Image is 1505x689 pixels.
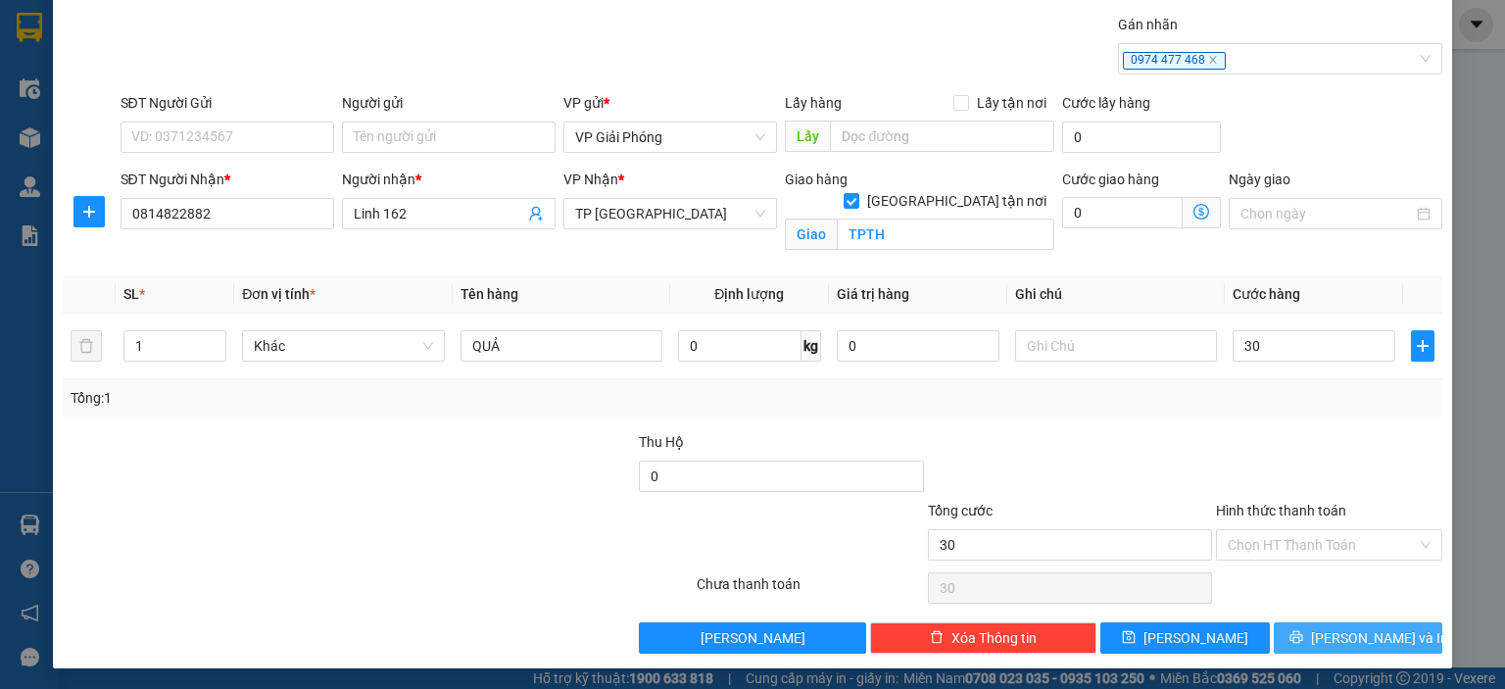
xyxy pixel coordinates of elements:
input: Giao tận nơi [837,219,1054,250]
span: dollar-circle [1193,204,1209,220]
input: Cước giao hàng [1062,197,1183,228]
label: Gán nhãn [1118,17,1178,32]
input: Ghi Chú [1015,330,1217,362]
label: Hình thức thanh toán [1216,503,1346,518]
button: [PERSON_NAME] [639,622,865,654]
span: [PERSON_NAME] [1143,627,1248,649]
span: Increase Value [204,331,225,346]
label: Cước lấy hàng [1062,95,1150,111]
button: plus [73,196,105,227]
button: save[PERSON_NAME] [1100,622,1270,654]
div: SĐT Người Nhận [121,169,334,190]
span: Giá trị hàng [837,286,909,302]
input: Cước lấy hàng [1062,122,1221,153]
span: printer [1289,630,1303,646]
div: Người gửi [342,92,556,114]
input: 0 [837,330,999,362]
button: plus [1411,330,1434,362]
span: Decrease Value [204,346,225,361]
button: delete [71,330,102,362]
span: VP Giải Phóng [575,123,765,152]
span: Lấy hàng [785,95,842,111]
div: SĐT Người Gửi [121,92,334,114]
span: delete [930,630,944,646]
span: 0974 477 468 [1123,52,1226,70]
label: Ngày giao [1229,172,1290,187]
div: Tổng: 1 [71,387,582,409]
div: Người nhận [342,169,556,190]
button: printer[PERSON_NAME] và In [1274,622,1443,654]
span: Giao [785,219,837,250]
span: Khác [254,331,432,361]
span: [PERSON_NAME] và In [1311,627,1448,649]
span: SL [123,286,139,302]
div: VP gửi [563,92,777,114]
span: kg [801,330,821,362]
input: VD: Bàn, Ghế [461,330,662,362]
span: user-add [528,206,544,221]
span: close [1208,55,1218,65]
span: Lấy [785,121,830,152]
label: Cước giao hàng [1062,172,1159,187]
span: save [1122,630,1136,646]
span: up [210,334,221,346]
input: Ngày giao [1240,203,1413,224]
span: TP Thanh Hóa [575,199,765,228]
span: Cước hàng [1233,286,1300,302]
th: Ghi chú [1007,275,1225,314]
span: Đơn vị tính [242,286,316,302]
span: Tên hàng [461,286,518,302]
span: Thu Hộ [639,434,684,450]
span: [GEOGRAPHIC_DATA] tận nơi [859,190,1054,212]
span: Xóa Thông tin [951,627,1037,649]
div: Chưa thanh toán [695,573,925,608]
input: Dọc đường [830,121,1054,152]
span: Định lượng [714,286,784,302]
button: deleteXóa Thông tin [870,622,1096,654]
span: plus [74,204,104,220]
span: plus [1412,338,1433,354]
span: Lấy tận nơi [969,92,1054,114]
span: [PERSON_NAME] [701,627,805,649]
span: down [210,348,221,360]
span: VP Nhận [563,172,618,187]
span: Tổng cước [928,503,993,518]
span: Giao hàng [785,172,848,187]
